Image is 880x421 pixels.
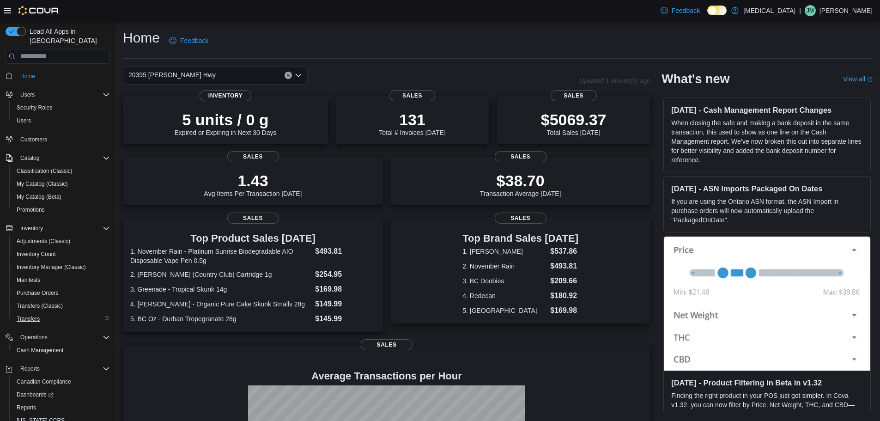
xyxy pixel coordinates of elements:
span: My Catalog (Classic) [13,178,110,189]
span: Inventory [200,90,251,101]
button: Classification (Classic) [9,165,114,177]
span: Transfers [17,315,40,323]
span: Transfers [13,313,110,324]
span: Cash Management [13,345,110,356]
button: Reports [9,401,114,414]
span: Purchase Orders [13,287,110,299]
span: My Catalog (Classic) [17,180,68,188]
span: Inventory Count [13,249,110,260]
a: Inventory Count [13,249,60,260]
span: Dashboards [13,389,110,400]
span: Classification (Classic) [13,165,110,177]
span: Load All Apps in [GEOGRAPHIC_DATA] [26,27,110,45]
span: Cash Management [17,347,63,354]
span: Transfers (Classic) [17,302,63,310]
button: Security Roles [9,101,114,114]
a: Home [17,71,39,82]
dd: $180.92 [550,290,578,301]
span: Dashboards [17,391,54,398]
dd: $209.66 [550,275,578,287]
dd: $149.99 [315,299,376,310]
p: When closing the safe and making a bank deposit in the same transaction, this used to show as one... [671,118,863,165]
dt: 2. [PERSON_NAME] (Country Club) Cartridge 1g [130,270,311,279]
dt: 5. BC Oz - Durban Tropegranate 28g [130,314,311,323]
button: Catalog [17,153,43,164]
button: Inventory Count [9,248,114,261]
dt: 2. November Rain [462,262,546,271]
span: Transfers (Classic) [13,300,110,311]
dt: 5. [GEOGRAPHIC_DATA] [462,306,546,315]
dt: 4. [PERSON_NAME] - Organic Pure Cake Skunk Smalls 28g [130,299,311,309]
button: Operations [17,332,51,343]
button: Customers [2,133,114,146]
button: Transfers [9,312,114,325]
span: Users [17,117,31,124]
a: View allExternal link [843,75,873,83]
h3: Top Product Sales [DATE] [130,233,376,244]
button: Purchase Orders [9,287,114,299]
button: Clear input [285,72,292,79]
span: My Catalog (Beta) [17,193,61,201]
span: Catalog [17,153,110,164]
button: My Catalog (Beta) [9,190,114,203]
button: Operations [2,331,114,344]
dd: $169.98 [315,284,376,295]
dt: 1. [PERSON_NAME] [462,247,546,256]
button: Users [2,88,114,101]
h3: [DATE] - Product Filtering in Beta in v1.32 [671,378,863,387]
span: Sales [227,213,279,224]
span: Users [17,89,110,100]
input: Dark Mode [707,6,727,15]
button: Manifests [9,274,114,287]
dd: $169.98 [550,305,578,316]
div: Total Sales [DATE] [541,110,607,136]
span: Sales [227,151,279,162]
button: Home [2,69,114,83]
span: Inventory [17,223,110,234]
h1: Home [123,29,160,47]
img: Cova [18,6,60,15]
span: Home [20,73,35,80]
button: Adjustments (Classic) [9,235,114,248]
span: Sales [551,90,597,101]
a: Dashboards [9,388,114,401]
button: Inventory Manager (Classic) [9,261,114,274]
span: Purchase Orders [17,289,59,297]
button: Inventory [2,222,114,235]
h4: Average Transactions per Hour [130,371,643,382]
a: Canadian Compliance [13,376,75,387]
button: Canadian Compliance [9,375,114,388]
p: 5 units / 0 g [175,110,277,129]
span: Manifests [13,275,110,286]
a: Classification (Classic) [13,165,76,177]
h3: Top Brand Sales [DATE] [462,233,578,244]
span: Reports [20,365,40,372]
p: 131 [379,110,445,129]
span: Classification (Classic) [17,167,73,175]
span: Promotions [17,206,45,214]
div: Joel Moore [805,5,816,16]
button: Users [17,89,38,100]
dd: $493.81 [550,261,578,272]
span: Promotions [13,204,110,215]
span: Home [17,70,110,82]
button: My Catalog (Classic) [9,177,114,190]
span: Adjustments (Classic) [17,238,70,245]
span: Security Roles [17,104,52,111]
span: Sales [495,213,546,224]
span: Manifests [17,276,40,284]
a: Dashboards [13,389,57,400]
span: Users [20,91,35,98]
span: Feedback [180,36,208,45]
h3: [DATE] - ASN Imports Packaged On Dates [671,184,863,193]
span: Inventory Manager (Classic) [13,262,110,273]
a: Feedback [657,1,704,20]
h3: [DATE] - Cash Management Report Changes [671,105,863,115]
p: [PERSON_NAME] [819,5,873,16]
dd: $493.81 [315,246,376,257]
a: Cash Management [13,345,67,356]
a: Security Roles [13,102,56,113]
span: JM [807,5,814,16]
span: Operations [17,332,110,343]
span: Reports [17,404,36,411]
